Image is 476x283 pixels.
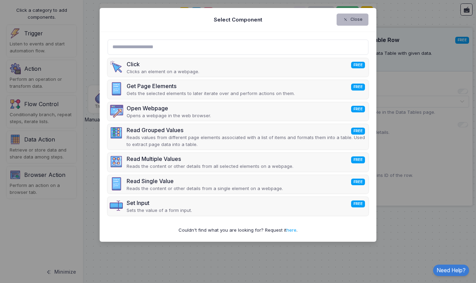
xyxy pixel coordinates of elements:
[433,265,469,276] a: Need Help?
[127,68,199,75] p: Clicks an element on a webpage.
[127,177,283,185] div: Read Single Value
[127,90,295,97] p: Gets the selected elements to later iterate over and perform actions on them.
[127,185,283,192] p: Reads the content or other details from a single element on a webpage.
[127,134,367,148] p: Reads values from different page elements associated with a list of items and formats them into a...
[127,60,199,68] div: Click
[127,163,293,170] p: Reads the content or other details from all selected elements on a webpage.
[109,126,123,140] img: read-grouped-elements.png
[109,60,123,74] img: click-tag-v2.png
[108,227,369,234] div: Couldn't find what you are looking for? Request it .
[351,106,365,112] span: FREE
[214,16,262,24] h5: Select Component
[127,155,293,163] div: Read Multiple Values
[127,126,367,134] div: Read Grouped Values
[109,82,123,96] img: read-single-value-v2.png
[286,227,296,233] a: here
[337,14,369,26] button: Close
[127,112,211,119] p: Opens a webpage in the web browser.
[351,84,365,90] span: FREE
[127,207,192,214] p: Sets the value of a form input.
[127,104,211,112] div: Open Webpage
[109,199,123,213] img: input.png
[351,179,365,185] span: FREE
[351,200,365,207] span: FREE
[351,128,365,134] span: FREE
[109,177,123,191] img: read-single-value-v2.png
[351,62,365,68] span: FREE
[127,199,192,207] div: Set Input
[127,82,295,90] div: Get Page Elements
[351,156,365,163] span: FREE
[109,155,123,169] img: read-multiple-values-v2.png
[109,104,123,118] img: open-webpage-v1.png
